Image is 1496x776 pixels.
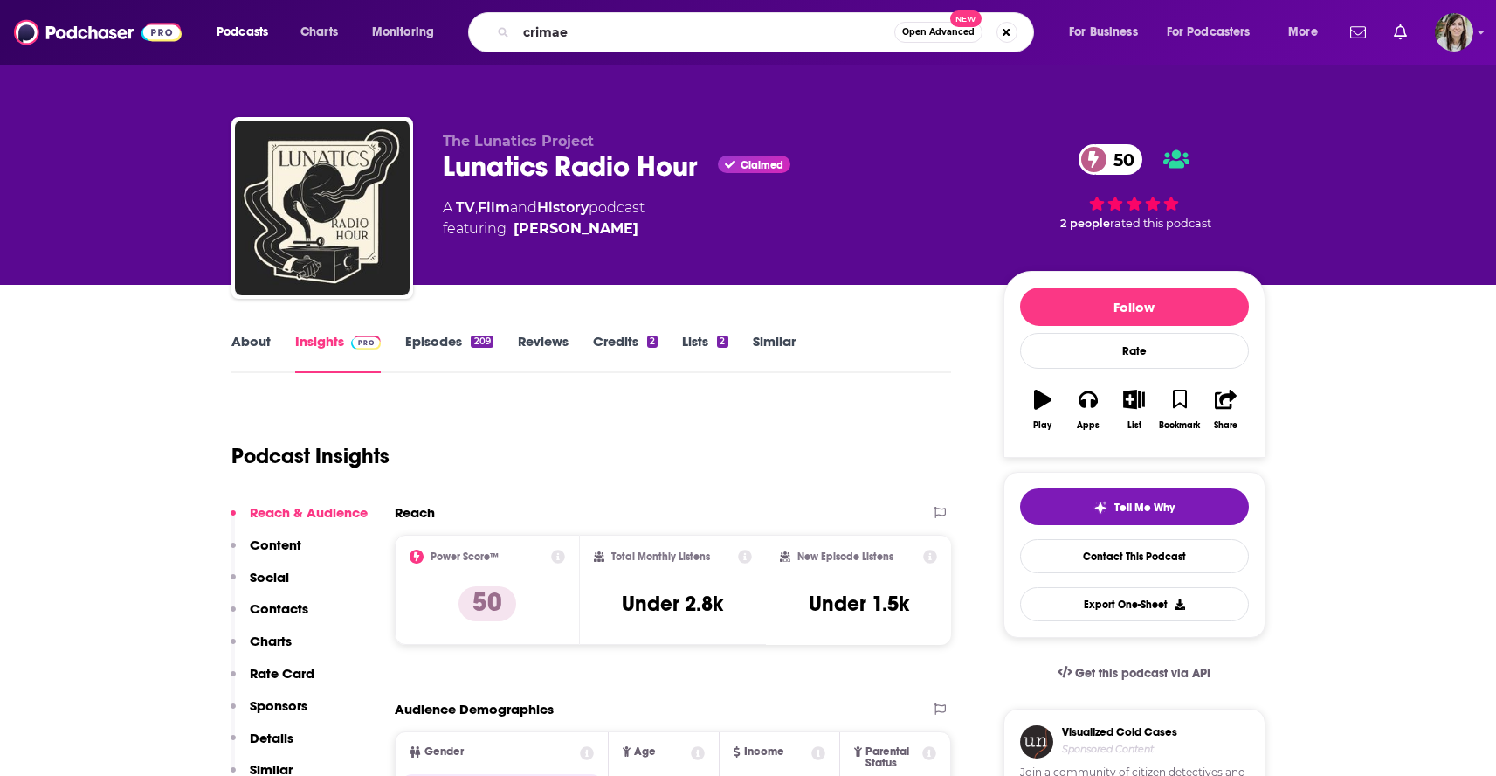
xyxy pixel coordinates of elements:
[1020,539,1249,573] a: Contact This Podcast
[443,197,645,239] div: A podcast
[235,121,410,295] img: Lunatics Radio Hour
[1020,333,1249,369] div: Rate
[395,701,554,717] h2: Audience Demographics
[250,730,293,746] p: Details
[471,336,493,348] div: 209
[1075,666,1210,681] span: Get this podcast via API
[405,333,493,373] a: Episodes209
[634,746,656,758] span: Age
[231,633,292,665] button: Charts
[1276,18,1340,46] button: open menu
[593,333,658,373] a: Credits2
[514,218,638,239] a: Abby Brenker
[456,199,475,216] a: TV
[1159,420,1200,431] div: Bookmark
[231,569,289,601] button: Social
[1127,420,1141,431] div: List
[1111,378,1156,441] button: List
[1020,587,1249,621] button: Export One-Sheet
[510,199,537,216] span: and
[1062,743,1177,755] h4: Sponsored Content
[431,551,499,563] h2: Power Score™
[250,600,308,617] p: Contacts
[1065,378,1111,441] button: Apps
[1057,18,1160,46] button: open menu
[1167,20,1251,45] span: For Podcasters
[1435,13,1473,52] button: Show profile menu
[1203,378,1248,441] button: Share
[1020,725,1053,759] img: coldCase.18b32719.png
[717,336,727,348] div: 2
[250,569,289,585] p: Social
[809,591,909,617] h3: Under 1.5k
[250,537,301,553] p: Content
[1033,420,1051,431] div: Play
[950,10,982,27] span: New
[865,746,920,769] span: Parental Status
[518,333,569,373] a: Reviews
[1079,144,1143,175] a: 50
[1093,501,1107,515] img: tell me why sparkle
[231,333,271,373] a: About
[647,336,658,348] div: 2
[351,336,382,350] img: Podchaser Pro
[741,161,783,170] span: Claimed
[485,12,1051,52] div: Search podcasts, credits, & more...
[1020,378,1065,441] button: Play
[231,504,368,537] button: Reach & Audience
[1020,288,1249,326] button: Follow
[902,28,975,37] span: Open Advanced
[231,537,301,569] button: Content
[289,18,348,46] a: Charts
[231,697,307,730] button: Sponsors
[1288,20,1318,45] span: More
[622,591,723,617] h3: Under 2.8k
[797,551,893,563] h2: New Episode Listens
[372,20,434,45] span: Monitoring
[537,199,589,216] a: History
[231,665,314,697] button: Rate Card
[295,333,382,373] a: InsightsPodchaser Pro
[443,218,645,239] span: featuring
[395,504,435,521] h2: Reach
[231,443,390,469] h1: Podcast Insights
[1060,217,1110,230] span: 2 people
[475,199,478,216] span: ,
[1077,420,1100,431] div: Apps
[1157,378,1203,441] button: Bookmark
[1003,133,1265,241] div: 50 2 peoplerated this podcast
[231,600,308,633] button: Contacts
[1110,217,1211,230] span: rated this podcast
[204,18,291,46] button: open menu
[682,333,727,373] a: Lists2
[458,586,516,621] p: 50
[1044,652,1225,695] a: Get this podcast via API
[744,746,784,758] span: Income
[250,633,292,649] p: Charts
[1096,144,1143,175] span: 50
[1155,18,1276,46] button: open menu
[14,16,182,49] img: Podchaser - Follow, Share and Rate Podcasts
[250,665,314,682] p: Rate Card
[478,199,510,216] a: Film
[1069,20,1138,45] span: For Business
[894,22,982,43] button: Open AdvancedNew
[300,20,338,45] span: Charts
[753,333,796,373] a: Similar
[250,697,307,714] p: Sponsors
[424,746,464,758] span: Gender
[231,730,293,762] button: Details
[1114,501,1175,515] span: Tell Me Why
[1062,725,1177,739] h3: Visualized Cold Cases
[1435,13,1473,52] img: User Profile
[1387,17,1414,47] a: Show notifications dropdown
[516,18,894,46] input: Search podcasts, credits, & more...
[1435,13,1473,52] span: Logged in as devinandrade
[217,20,268,45] span: Podcasts
[1343,17,1373,47] a: Show notifications dropdown
[1214,420,1237,431] div: Share
[611,551,710,563] h2: Total Monthly Listens
[360,18,457,46] button: open menu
